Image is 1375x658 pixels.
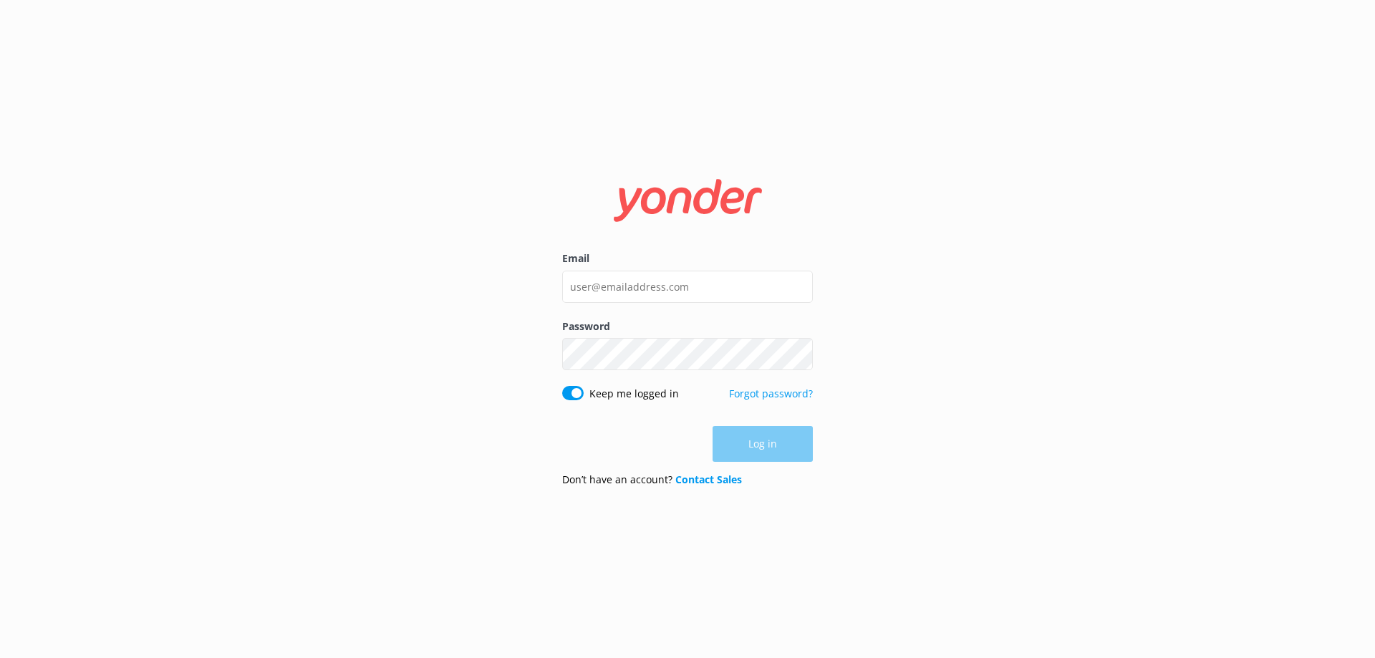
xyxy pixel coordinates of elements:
a: Contact Sales [675,473,742,486]
button: Show password [784,340,813,369]
a: Forgot password? [729,387,813,400]
p: Don’t have an account? [562,472,742,488]
label: Password [562,319,813,334]
label: Keep me logged in [589,386,679,402]
label: Email [562,251,813,266]
input: user@emailaddress.com [562,271,813,303]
